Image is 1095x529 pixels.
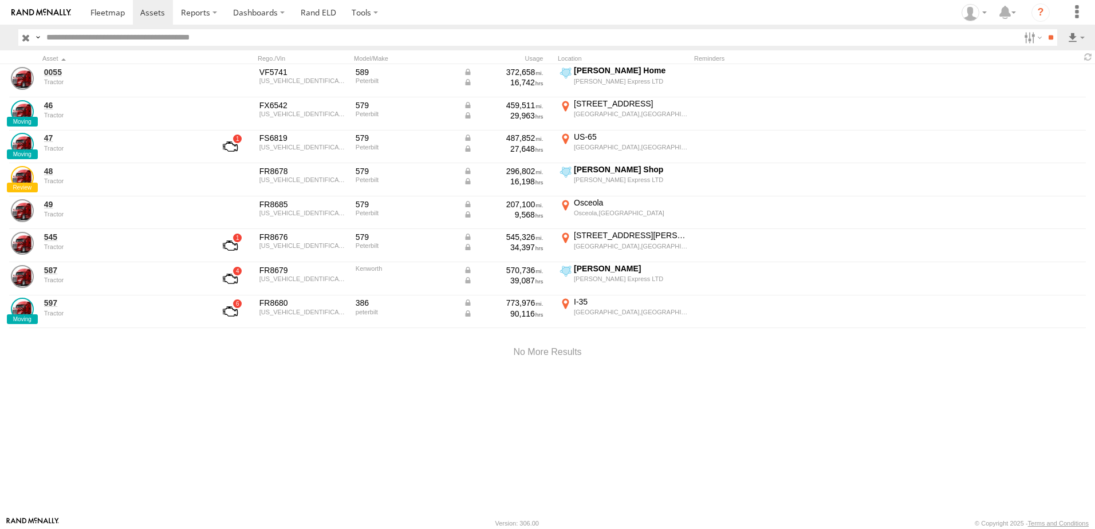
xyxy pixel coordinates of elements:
div: Tim Zylstra [958,4,991,21]
div: [PERSON_NAME] Express LTD [574,77,688,85]
a: View Asset Details [11,265,34,288]
div: Rego./Vin [258,54,349,62]
div: undefined [44,145,201,152]
label: Export results as... [1066,29,1086,46]
a: View Asset Details [11,199,34,222]
div: 579 [356,232,455,242]
a: 0055 [44,67,201,77]
a: View Asset with Fault/s [209,232,251,259]
div: Version: 306.00 [495,520,539,527]
a: 46 [44,100,201,110]
a: View Asset Details [11,298,34,321]
a: View Asset Details [11,166,34,189]
div: FR8678 [259,166,348,176]
div: 1XPBD49X8LD664773 [259,242,348,249]
div: [PERSON_NAME] Express LTD [574,275,688,283]
a: View Asset with Fault/s [209,133,251,160]
div: [STREET_ADDRESS][PERSON_NAME] [574,230,688,240]
div: [GEOGRAPHIC_DATA],[GEOGRAPHIC_DATA] [574,242,688,250]
div: FS6819 [259,133,348,143]
span: Refresh [1081,52,1095,62]
div: undefined [44,78,201,85]
a: Terms and Conditions [1028,520,1089,527]
div: Kenworth [356,265,455,272]
div: Peterbilt [356,210,455,216]
a: 587 [44,265,201,275]
div: Usage [462,54,553,62]
div: FR8680 [259,298,348,308]
a: 545 [44,232,201,242]
div: Click to Sort [42,54,203,62]
div: Model/Make [354,54,457,62]
div: 579 [356,100,455,110]
div: 386 [356,298,455,308]
div: undefined [44,177,201,184]
div: Data from Vehicle CANbus [463,176,543,187]
div: US-65 [574,132,688,142]
label: Click to View Current Location [558,65,690,96]
div: 1XPBD49X0RD687005 [259,210,348,216]
div: [PERSON_NAME] Shop [574,164,688,175]
div: Peterbilt [356,144,455,151]
label: Click to View Current Location [558,132,690,163]
div: Data from Vehicle CANbus [463,110,543,121]
label: Click to View Current Location [558,164,690,195]
div: undefined [44,277,201,283]
div: 579 [356,133,455,143]
div: 1XPHD49X1CD144649 [259,309,348,315]
div: Data from Vehicle CANbus [463,265,543,275]
label: Search Filter Options [1019,29,1044,46]
div: Data from Vehicle CANbus [463,242,543,252]
div: 589 [356,67,455,77]
div: Peterbilt [356,77,455,84]
div: [GEOGRAPHIC_DATA],[GEOGRAPHIC_DATA] [574,143,688,151]
div: undefined [44,310,201,317]
a: View Asset with Fault/s [209,265,251,293]
div: 579 [356,166,455,176]
a: 48 [44,166,201,176]
div: Osceola [574,198,688,208]
a: View Asset Details [11,100,34,123]
i: ? [1031,3,1050,22]
div: [PERSON_NAME] Express LTD [574,176,688,184]
a: View Asset Details [11,232,34,255]
a: View Asset Details [11,67,34,90]
a: 49 [44,199,201,210]
div: VF5741 [259,67,348,77]
div: undefined [44,112,201,119]
label: Search Query [33,29,42,46]
label: Click to View Current Location [558,98,690,129]
div: © Copyright 2025 - [975,520,1089,527]
div: [GEOGRAPHIC_DATA],[GEOGRAPHIC_DATA] [574,110,688,118]
div: Data from Vehicle CANbus [463,133,543,143]
div: Data from Vehicle CANbus [463,100,543,110]
div: Data from Vehicle CANbus [463,275,543,286]
div: Data from Vehicle CANbus [463,77,543,88]
div: [PERSON_NAME] Home [574,65,688,76]
div: [GEOGRAPHIC_DATA],[GEOGRAPHIC_DATA] [574,308,688,316]
div: undefined [44,243,201,250]
div: Data from Vehicle CANbus [463,298,543,308]
a: View Asset Details [11,133,34,156]
div: [PERSON_NAME] [574,263,688,274]
label: Click to View Current Location [558,263,690,294]
label: Click to View Current Location [558,230,690,261]
div: 1XPBDP9X5LD665686 [259,110,348,117]
div: Data from Vehicle CANbus [463,199,543,210]
div: 1XPBD49X6PD860006 [259,176,348,183]
div: peterbilt [356,309,455,315]
div: Data from Vehicle CANbus [463,210,543,220]
div: Data from Vehicle CANbus [463,166,543,176]
div: FX6542 [259,100,348,110]
a: 597 [44,298,201,308]
div: Data from Vehicle CANbus [463,144,543,154]
div: FR8676 [259,232,348,242]
label: Click to View Current Location [558,297,690,327]
div: 1XPBDP9X0LD665692 [259,77,348,84]
div: Data from Vehicle CANbus [463,232,543,242]
a: View Asset with Fault/s [209,298,251,325]
div: FR8685 [259,199,348,210]
div: Data from Vehicle CANbus [463,309,543,319]
div: Peterbilt [356,110,455,117]
div: I-35 [574,297,688,307]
